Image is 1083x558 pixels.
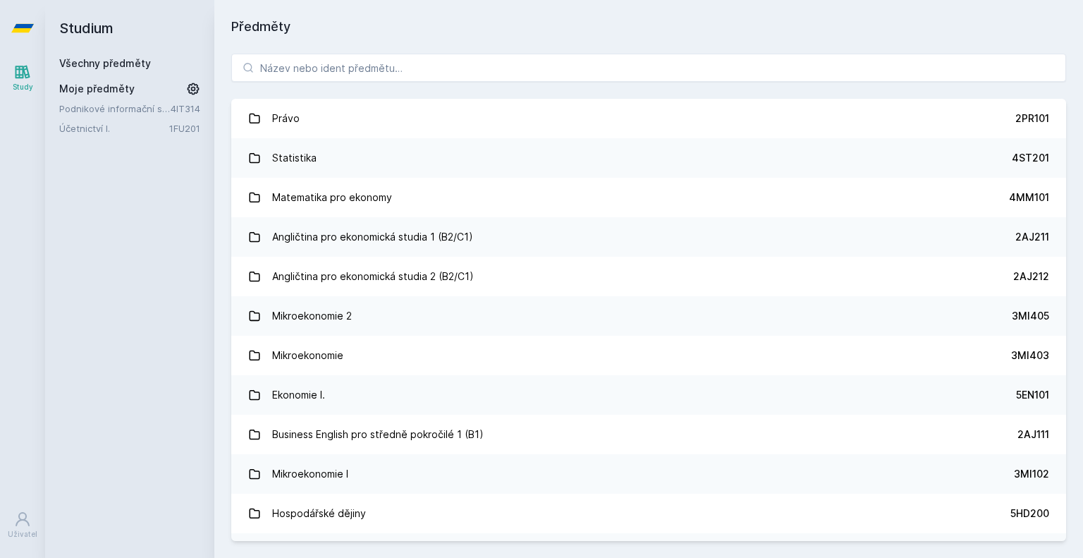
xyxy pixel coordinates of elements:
[1012,151,1049,165] div: 4ST201
[13,82,33,92] div: Study
[231,494,1066,533] a: Hospodářské dějiny 5HD200
[59,82,135,96] span: Moje předměty
[1015,230,1049,244] div: 2AJ211
[272,262,474,291] div: Angličtina pro ekonomická studia 2 (B2/C1)
[231,296,1066,336] a: Mikroekonomie 2 3MI405
[231,138,1066,178] a: Statistika 4ST201
[1012,309,1049,323] div: 3MI405
[231,54,1066,82] input: Název nebo ident předmětu…
[272,104,300,133] div: Právo
[59,57,151,69] a: Všechny předměty
[272,420,484,449] div: Business English pro středně pokročilé 1 (B1)
[1009,190,1049,205] div: 4MM101
[1015,111,1049,126] div: 2PR101
[231,178,1066,217] a: Matematika pro ekonomy 4MM101
[231,257,1066,296] a: Angličtina pro ekonomická studia 2 (B2/C1) 2AJ212
[1010,507,1049,521] div: 5HD200
[59,102,171,116] a: Podnikové informační systémy
[171,103,200,114] a: 4IT314
[272,144,317,172] div: Statistika
[1016,388,1049,402] div: 5EN101
[1017,427,1049,442] div: 2AJ111
[59,121,169,135] a: Účetnictví I.
[272,302,352,330] div: Mikroekonomie 2
[231,415,1066,454] a: Business English pro středně pokročilé 1 (B1) 2AJ111
[272,499,366,528] div: Hospodářské dějiny
[1011,348,1049,363] div: 3MI403
[272,183,392,212] div: Matematika pro ekonomy
[231,454,1066,494] a: Mikroekonomie I 3MI102
[231,99,1066,138] a: Právo 2PR101
[8,529,37,540] div: Uživatel
[272,341,343,370] div: Mikroekonomie
[1014,467,1049,481] div: 3MI102
[272,381,325,409] div: Ekonomie I.
[3,504,42,547] a: Uživatel
[3,56,42,99] a: Study
[1013,269,1049,284] div: 2AJ212
[231,375,1066,415] a: Ekonomie I. 5EN101
[272,460,348,488] div: Mikroekonomie I
[231,336,1066,375] a: Mikroekonomie 3MI403
[169,123,200,134] a: 1FU201
[231,17,1066,37] h1: Předměty
[272,223,473,251] div: Angličtina pro ekonomická studia 1 (B2/C1)
[231,217,1066,257] a: Angličtina pro ekonomická studia 1 (B2/C1) 2AJ211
